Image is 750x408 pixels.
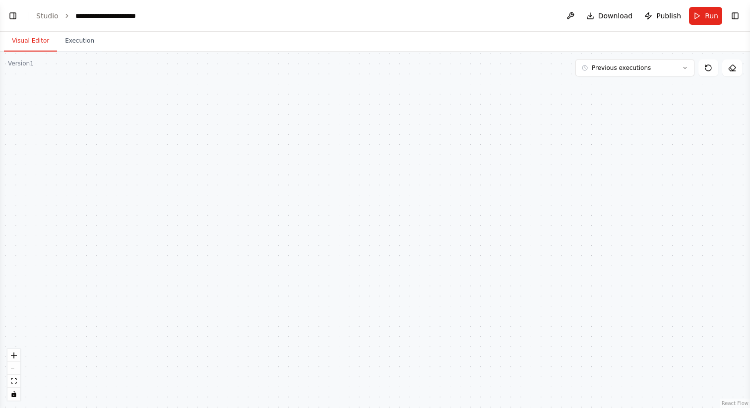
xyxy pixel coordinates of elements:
[575,59,694,76] button: Previous executions
[7,375,20,388] button: fit view
[689,7,722,25] button: Run
[728,9,742,23] button: Show right sidebar
[8,59,34,67] div: Version 1
[7,388,20,401] button: toggle interactivity
[598,11,633,21] span: Download
[6,9,20,23] button: Show left sidebar
[656,11,681,21] span: Publish
[36,11,136,21] nav: breadcrumb
[722,401,749,406] a: React Flow attribution
[57,31,102,52] button: Execution
[592,64,651,72] span: Previous executions
[582,7,637,25] button: Download
[7,362,20,375] button: zoom out
[640,7,685,25] button: Publish
[7,349,20,401] div: React Flow controls
[4,31,57,52] button: Visual Editor
[7,349,20,362] button: zoom in
[705,11,718,21] span: Run
[36,12,59,20] a: Studio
